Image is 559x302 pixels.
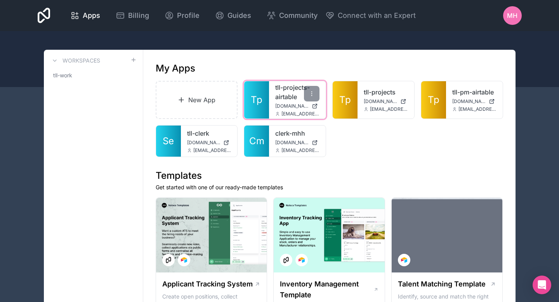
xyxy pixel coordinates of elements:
[458,106,497,112] span: [EMAIL_ADDRESS][DOMAIN_NAME]
[364,98,397,105] span: [DOMAIN_NAME]
[370,106,408,112] span: [EMAIL_ADDRESS][DOMAIN_NAME]
[533,276,551,294] div: Open Intercom Messenger
[452,98,486,105] span: [DOMAIN_NAME]
[156,169,503,182] h1: Templates
[193,147,231,154] span: [EMAIL_ADDRESS][DOMAIN_NAME]
[50,56,100,65] a: Workspaces
[398,279,486,290] h1: Talent Matching Template
[162,279,253,290] h1: Applicant Tracking System
[249,135,264,147] span: Cm
[187,140,220,146] span: [DOMAIN_NAME]
[187,129,231,138] a: tll-clerk
[156,81,238,119] a: New App
[187,140,231,146] a: [DOMAIN_NAME]
[53,72,72,79] span: tll-work
[279,10,318,21] span: Community
[275,129,319,138] a: clerk-mhh
[333,81,358,119] a: Tp
[156,62,195,75] h1: My Apps
[275,140,309,146] span: [DOMAIN_NAME]
[338,10,416,21] span: Connect with an Expert
[507,11,517,20] span: MH
[83,10,100,21] span: Apps
[251,94,262,106] span: Tp
[364,98,408,105] a: [DOMAIN_NAME]
[156,126,181,157] a: Se
[128,10,149,21] span: Billing
[181,257,187,263] img: Airtable Logo
[227,10,251,21] span: Guides
[339,94,351,106] span: Tp
[401,257,407,263] img: Airtable Logo
[275,103,319,109] a: [DOMAIN_NAME]
[452,98,497,105] a: [DOMAIN_NAME]
[281,111,319,117] span: [EMAIL_ADDRESS][DOMAIN_NAME]
[64,7,106,24] a: Apps
[158,7,206,24] a: Profile
[364,87,408,97] a: tll-projects
[260,7,324,24] a: Community
[50,68,137,82] a: tll-work
[299,257,305,263] img: Airtable Logo
[281,147,319,154] span: [EMAIL_ADDRESS][DOMAIN_NAME]
[421,81,446,119] a: Tp
[177,10,200,21] span: Profile
[452,87,497,97] a: tll-pm-airtable
[62,57,100,65] h3: Workspaces
[109,7,155,24] a: Billing
[325,10,416,21] button: Connect with an Expert
[428,94,439,106] span: Tp
[244,126,269,157] a: Cm
[275,103,309,109] span: [DOMAIN_NAME]
[156,183,503,191] p: Get started with one of our ready-made templates
[209,7,257,24] a: Guides
[163,135,174,147] span: Se
[275,83,319,101] a: tll-projects-airtable
[244,81,269,119] a: Tp
[280,279,373,300] h1: Inventory Management Template
[275,140,319,146] a: [DOMAIN_NAME]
